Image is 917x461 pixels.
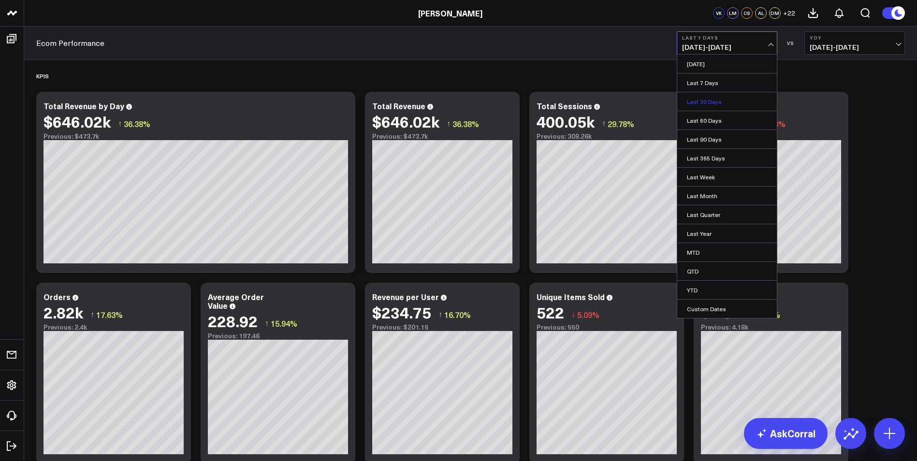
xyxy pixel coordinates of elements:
span: [DATE] - [DATE] [682,43,772,51]
span: 15.94% [271,318,297,329]
a: Last Quarter [677,205,777,224]
a: MTD [677,243,777,261]
div: Orders [44,291,71,302]
span: [DATE] - [DATE] [810,43,900,51]
div: Total Revenue by Day [44,101,124,111]
span: ↑ [90,308,94,321]
span: ↓ [571,308,575,321]
div: VS [782,40,800,46]
div: VK [713,7,725,19]
a: Custom Dates [677,300,777,318]
div: Previous: $473.7k [372,132,512,140]
span: 16.70% [444,309,471,320]
span: ↑ [118,117,122,130]
div: $646.02k [44,113,111,130]
span: ↑ [438,308,442,321]
div: 2.82k [44,303,83,321]
div: Previous: 550 [537,323,677,331]
div: Total Revenue [372,101,425,111]
div: 400.05k [537,113,595,130]
div: Average Order Value [208,291,264,311]
div: 5.19k [701,303,741,321]
div: Previous: $473.7k [44,132,348,140]
div: Revenue per User [372,291,439,302]
div: Previous: 308.26k [537,132,677,140]
div: Total Sessions [537,101,592,111]
div: 228.92 [208,312,258,330]
b: YoY [810,35,900,41]
a: YTD [677,281,777,299]
span: ↑ [447,117,451,130]
button: +22 [783,7,795,19]
a: [DATE] [677,55,777,73]
div: KPIS [36,65,49,87]
a: Last 365 Days [677,149,777,167]
a: [PERSON_NAME] [418,8,482,18]
span: ↑ [602,117,606,130]
span: 36.38% [124,118,150,129]
div: CS [741,7,753,19]
a: Last Week [677,168,777,186]
span: + 22 [783,10,795,16]
button: Last 7 Days[DATE]-[DATE] [677,31,777,55]
button: YoY[DATE]-[DATE] [804,31,905,55]
div: Previous: 197.46 [208,332,348,340]
span: ↑ [265,317,269,330]
a: Last Month [677,187,777,205]
span: 5.09% [577,309,599,320]
div: Previous: 2.4k [44,323,184,331]
span: 36.38% [452,118,479,129]
div: LM [727,7,739,19]
div: Previous: $201.15 [372,323,512,331]
div: Unique Items Sold [537,291,605,302]
b: Last 7 Days [682,35,772,41]
a: Last 30 Days [677,92,777,111]
div: DM [769,7,781,19]
div: $646.02k [372,113,439,130]
a: Ecom Performance [36,38,104,48]
a: AskCorral [744,418,828,449]
div: AL [755,7,767,19]
a: Last 90 Days [677,130,777,148]
div: 522 [537,303,564,321]
a: Last Year [677,224,777,243]
div: Previous: 4.18k [701,323,841,331]
a: Last 60 Days [677,111,777,130]
span: 29.78% [608,118,634,129]
div: $234.75 [372,303,431,321]
span: 17.63% [96,309,123,320]
a: QTD [677,262,777,280]
a: Last 7 Days [677,73,777,92]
